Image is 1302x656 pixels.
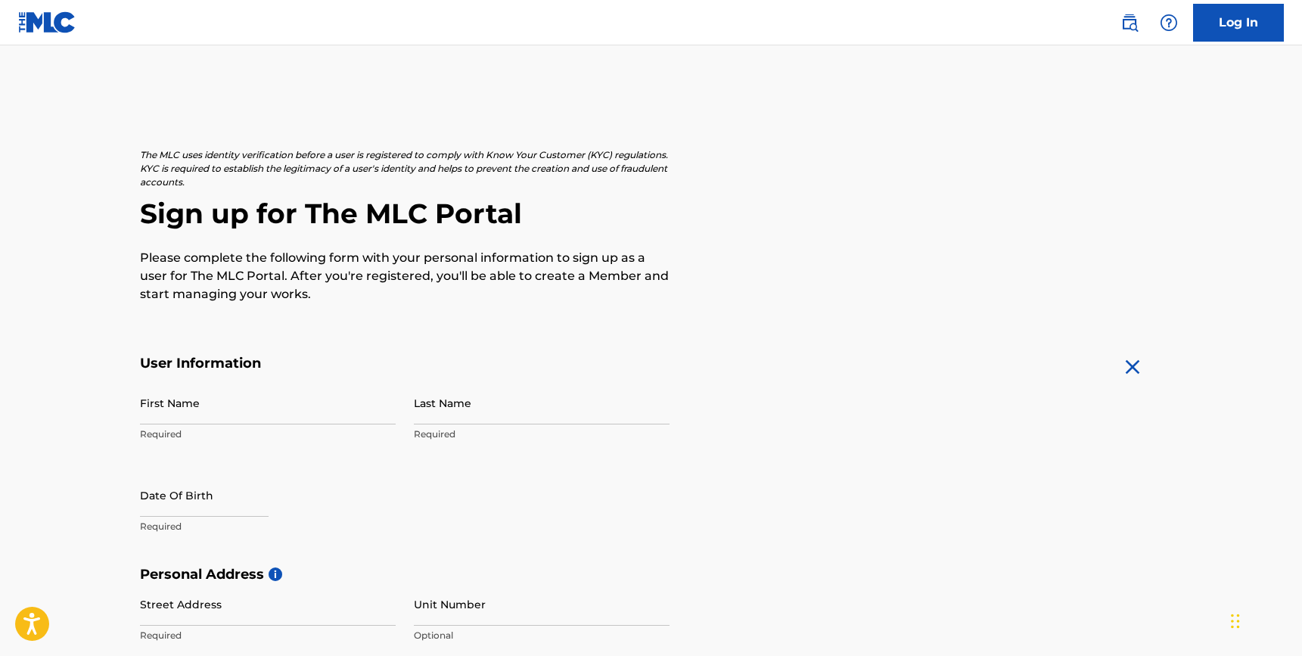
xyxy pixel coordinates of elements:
[140,520,396,533] p: Required
[1226,583,1302,656] iframe: Chat Widget
[414,427,670,441] p: Required
[1114,8,1145,38] a: Public Search
[18,11,76,33] img: MLC Logo
[140,249,670,303] p: Please complete the following form with your personal information to sign up as a user for The ML...
[140,629,396,642] p: Required
[1193,4,1284,42] a: Log In
[1154,8,1184,38] div: Help
[1231,598,1240,644] div: Drag
[1160,14,1178,32] img: help
[140,197,1163,231] h2: Sign up for The MLC Portal
[414,629,670,642] p: Optional
[140,355,670,372] h5: User Information
[1120,14,1139,32] img: search
[1120,355,1145,379] img: close
[140,566,1163,583] h5: Personal Address
[140,148,670,189] p: The MLC uses identity verification before a user is registered to comply with Know Your Customer ...
[269,567,282,581] span: i
[140,427,396,441] p: Required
